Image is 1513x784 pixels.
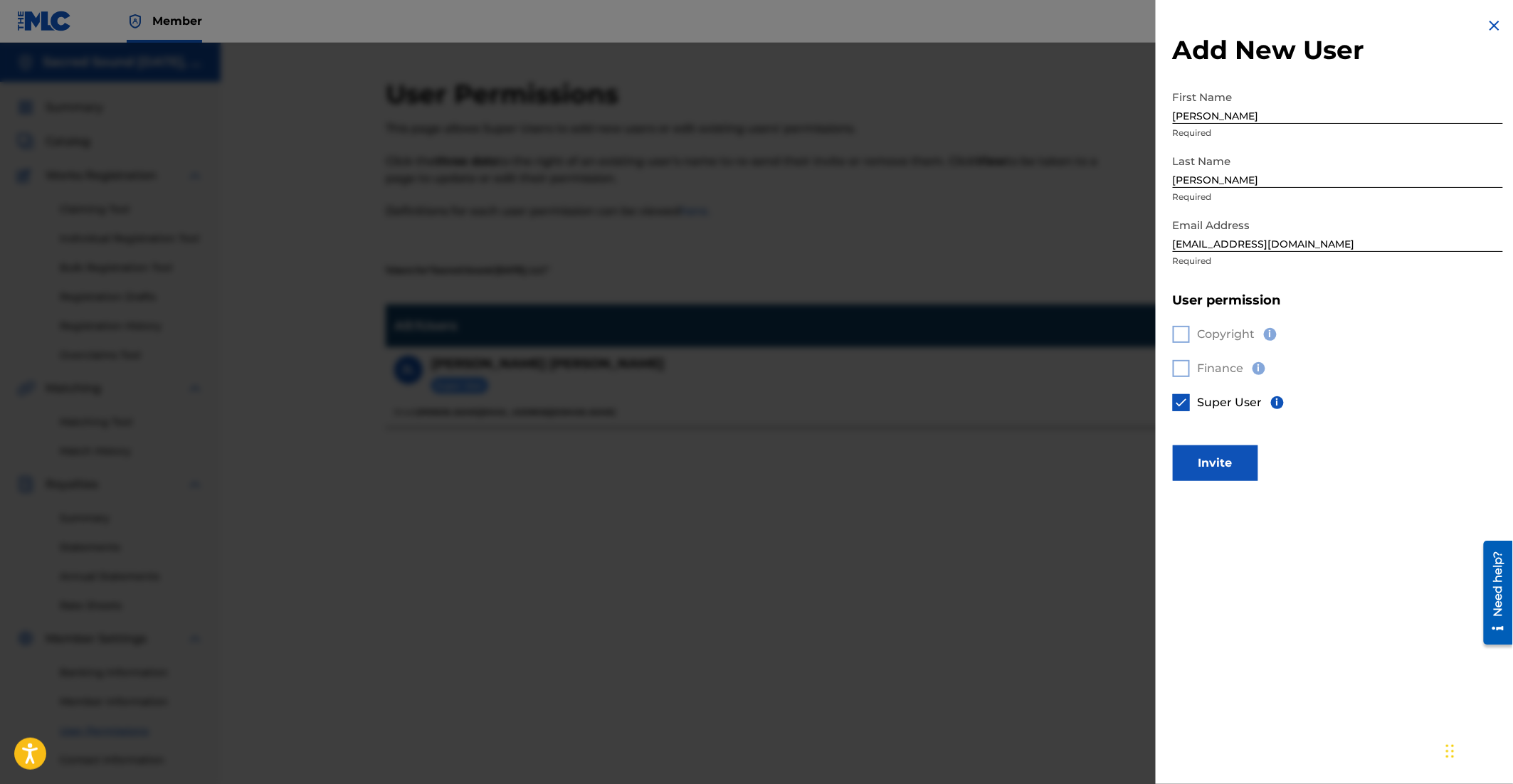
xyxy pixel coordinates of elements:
h2: Add New User [1173,34,1503,66]
p: Required [1173,191,1503,203]
div: Drag [1446,730,1455,773]
img: checkbox [1174,396,1188,410]
span: Member [152,13,202,29]
span: Super User [1198,396,1262,409]
p: Required [1173,255,1503,267]
p: Required [1173,127,1503,139]
button: Invite [1173,445,1258,481]
img: MLC Logo [17,11,72,31]
span: i [1271,396,1284,409]
iframe: Chat Widget [1442,716,1513,784]
img: Top Rightsholder [127,13,144,30]
iframe: Resource Center [1473,535,1513,650]
h5: User permission [1173,292,1503,309]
